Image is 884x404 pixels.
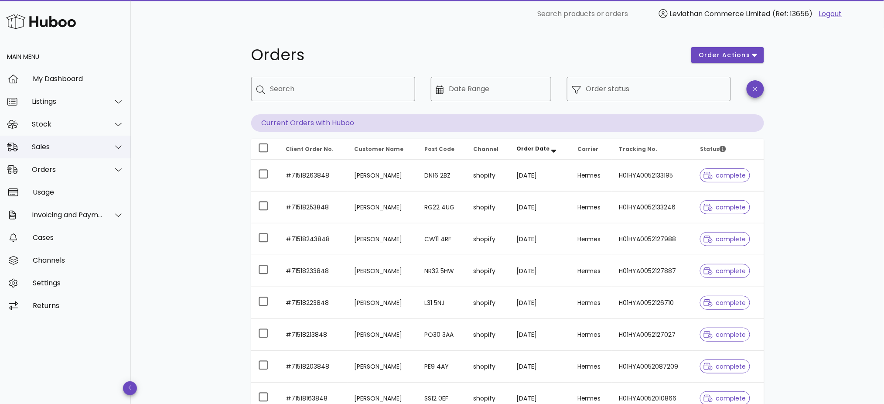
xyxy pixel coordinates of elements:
[348,223,417,255] td: [PERSON_NAME]
[466,287,510,319] td: shopify
[612,192,693,223] td: H01HYA0052133246
[466,192,510,223] td: shopify
[612,139,693,160] th: Tracking No.
[698,51,751,60] span: order actions
[704,236,746,242] span: complete
[466,351,510,383] td: shopify
[279,287,348,319] td: #71518223848
[348,351,417,383] td: [PERSON_NAME]
[32,97,103,106] div: Listings
[424,145,454,153] span: Post Code
[466,255,510,287] td: shopify
[279,255,348,287] td: #71518233848
[517,145,550,152] span: Order Date
[251,114,764,132] p: Current Orders with Huboo
[570,223,612,255] td: Hermes
[473,145,498,153] span: Channel
[510,255,570,287] td: [DATE]
[417,160,466,192] td: DN16 2BZ
[510,139,570,160] th: Order Date: Sorted descending. Activate to remove sorting.
[612,223,693,255] td: H01HYA0052127988
[704,268,746,274] span: complete
[510,160,570,192] td: [DATE]
[348,192,417,223] td: [PERSON_NAME]
[570,139,612,160] th: Carrier
[510,351,570,383] td: [DATE]
[417,139,466,160] th: Post Code
[670,9,771,19] span: Leviathan Commerce Limited
[570,287,612,319] td: Hermes
[466,139,510,160] th: Channel
[612,160,693,192] td: H01HYA0052133195
[33,75,124,83] div: My Dashboard
[704,363,746,370] span: complete
[279,139,348,160] th: Client Order No.
[417,287,466,319] td: L31 5NJ
[32,143,103,151] div: Sales
[279,319,348,351] td: #71518213848
[33,301,124,310] div: Returns
[348,319,417,351] td: [PERSON_NAME]
[773,9,813,19] span: (Ref: 13656)
[417,255,466,287] td: NR32 5HW
[612,255,693,287] td: H01HYA0052127887
[570,192,612,223] td: Hermes
[704,332,746,338] span: complete
[279,223,348,255] td: #71518243848
[33,256,124,264] div: Channels
[619,145,657,153] span: Tracking No.
[417,223,466,255] td: CW11 4RF
[704,300,746,306] span: complete
[704,172,746,178] span: complete
[510,319,570,351] td: [DATE]
[700,145,726,153] span: Status
[417,319,466,351] td: PO30 3AA
[33,233,124,242] div: Cases
[570,255,612,287] td: Hermes
[32,120,103,128] div: Stock
[251,47,681,63] h1: Orders
[279,351,348,383] td: #71518203848
[510,192,570,223] td: [DATE]
[348,139,417,160] th: Customer Name
[32,165,103,174] div: Orders
[693,139,764,160] th: Status
[570,160,612,192] td: Hermes
[279,160,348,192] td: #71518263848
[570,351,612,383] td: Hermes
[417,351,466,383] td: PE9 4AY
[466,223,510,255] td: shopify
[570,319,612,351] td: Hermes
[279,192,348,223] td: #71518253848
[466,160,510,192] td: shopify
[466,319,510,351] td: shopify
[33,279,124,287] div: Settings
[612,319,693,351] td: H01HYA0052127027
[577,145,599,153] span: Carrier
[612,287,693,319] td: H01HYA0052126710
[704,204,746,210] span: complete
[348,255,417,287] td: [PERSON_NAME]
[510,287,570,319] td: [DATE]
[510,223,570,255] td: [DATE]
[612,351,693,383] td: H01HYA0052087209
[704,395,746,401] span: complete
[417,192,466,223] td: RG22 4UG
[6,12,76,31] img: Huboo Logo
[819,9,842,19] a: Logout
[355,145,404,153] span: Customer Name
[691,47,764,63] button: order actions
[348,160,417,192] td: [PERSON_NAME]
[32,211,103,219] div: Invoicing and Payments
[286,145,334,153] span: Client Order No.
[33,188,124,196] div: Usage
[348,287,417,319] td: [PERSON_NAME]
